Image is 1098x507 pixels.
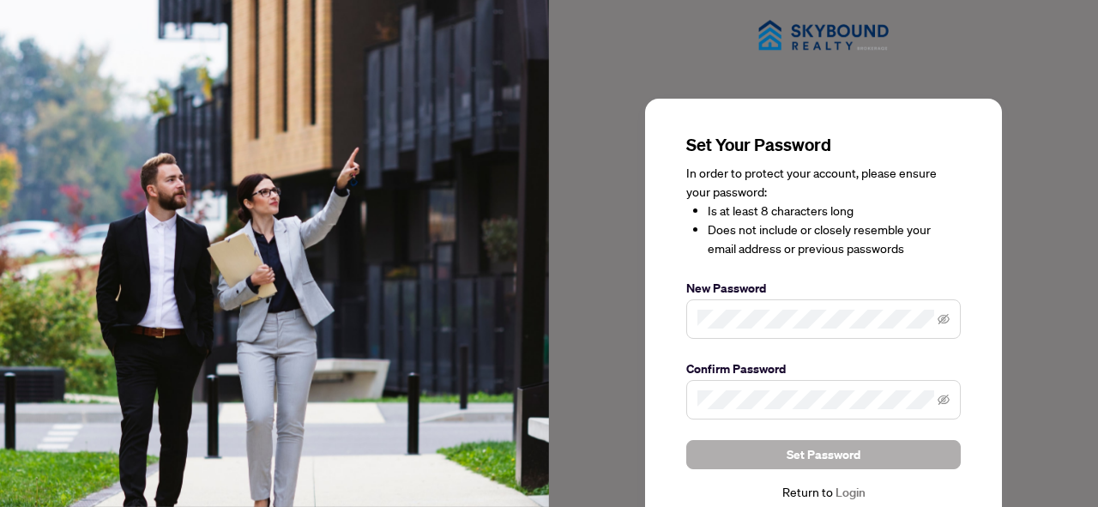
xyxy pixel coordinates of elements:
h3: Set Your Password [686,133,961,157]
li: Is at least 8 characters long [708,202,961,220]
span: eye-invisible [938,394,950,406]
div: Return to [686,483,961,503]
label: Confirm Password [686,359,961,378]
div: In order to protect your account, please ensure your password: [686,164,961,258]
button: Set Password [686,440,961,469]
span: Set Password [787,441,860,468]
span: eye-invisible [938,313,950,325]
li: Does not include or closely resemble your email address or previous passwords [708,220,961,258]
label: New Password [686,279,961,298]
a: Login [836,485,866,500]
